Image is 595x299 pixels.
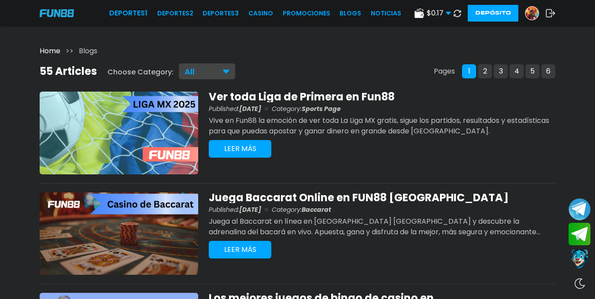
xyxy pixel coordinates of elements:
span: >> [66,46,74,56]
b: [DATE] [239,205,261,214]
button: 6 [541,64,555,78]
h3: Juega Baccarat Online en FUN88 [GEOGRAPHIC_DATA] [209,192,555,203]
button: 5 [525,64,540,78]
b: [DATE] [239,104,261,113]
button: Depósito [468,5,518,22]
button: LEER MÁS [209,241,271,258]
button: Join telegram channel [569,198,591,221]
div: Switch theme [569,273,591,295]
button: Contact customer service [569,247,591,270]
img: Ver toda Liga de Primera en Fun88 [40,92,198,174]
a: Deportes1 [109,8,148,18]
a: Deportes3 [203,9,239,18]
img: Avatar [525,7,539,20]
p: All [185,66,195,78]
button: 4 [510,64,524,78]
span: Category: [272,207,331,213]
span: Category: [272,106,341,112]
a: Avatar [525,6,546,20]
h1: 55 Articles [40,66,97,77]
b: Sports Page [302,104,341,113]
a: NOTICIAS [371,9,401,18]
a: Home [40,46,60,56]
h3: Ver toda Liga de Primera en Fun88 [209,92,555,102]
button: 1 [462,64,476,78]
span: Choose Category: [107,69,174,76]
p: Vive en Fun88 la emoción de ver toda La Liga MX gratis, sigue los partidos, resultados y estadíst... [209,115,555,137]
p: Juega al Baccarat en línea en [GEOGRAPHIC_DATA] [GEOGRAPHIC_DATA] y descubre la adrenalina del ba... [209,216,555,237]
span: Published: [209,106,261,112]
span: Published: [209,207,261,213]
span: Pages [427,66,462,77]
a: CASINO [248,9,273,18]
span: Blogs [79,46,97,56]
a: Deportes2 [157,9,193,18]
img: Company Logo [40,9,74,17]
button: 3 [494,64,508,78]
a: Promociones [283,9,330,18]
b: Baccarat [302,205,331,214]
button: Join telegram [569,223,591,246]
button: LEER MÁS [209,140,271,158]
a: BLOGS [340,9,361,18]
button: 2 [478,64,492,78]
img: Juega Baccarat Online en FUN88 México [40,192,198,275]
span: $ 0.17 [427,8,451,18]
